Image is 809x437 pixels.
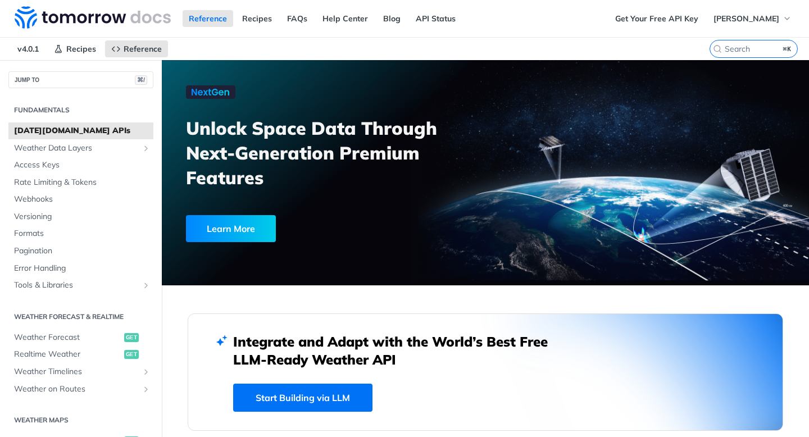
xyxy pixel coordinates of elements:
[8,243,153,260] a: Pagination
[14,143,139,154] span: Weather Data Layers
[11,40,45,57] span: v4.0.1
[48,40,102,57] a: Recipes
[8,105,153,115] h2: Fundamentals
[15,6,171,29] img: Tomorrow.io Weather API Docs
[124,333,139,342] span: get
[142,367,151,376] button: Show subpages for Weather Timelines
[14,366,139,377] span: Weather Timelines
[8,329,153,346] a: Weather Forecastget
[66,44,96,54] span: Recipes
[8,191,153,208] a: Webhooks
[186,116,498,190] h3: Unlock Space Data Through Next-Generation Premium Features
[8,363,153,380] a: Weather TimelinesShow subpages for Weather Timelines
[183,10,233,27] a: Reference
[8,122,153,139] a: [DATE][DOMAIN_NAME] APIs
[236,10,278,27] a: Recipes
[410,10,462,27] a: API Status
[609,10,705,27] a: Get Your Free API Key
[14,211,151,222] span: Versioning
[14,263,151,274] span: Error Handling
[105,40,168,57] a: Reference
[8,260,153,277] a: Error Handling
[14,160,151,171] span: Access Keys
[8,71,153,88] button: JUMP TO⌘/
[233,333,565,368] h2: Integrate and Adapt with the World’s Best Free LLM-Ready Weather API
[713,44,722,53] svg: Search
[142,281,151,290] button: Show subpages for Tools & Libraries
[186,215,435,242] a: Learn More
[8,174,153,191] a: Rate Limiting & Tokens
[316,10,374,27] a: Help Center
[14,245,151,257] span: Pagination
[124,44,162,54] span: Reference
[135,75,147,85] span: ⌘/
[14,349,121,360] span: Realtime Weather
[124,350,139,359] span: get
[713,13,779,24] span: [PERSON_NAME]
[142,144,151,153] button: Show subpages for Weather Data Layers
[14,332,121,343] span: Weather Forecast
[377,10,407,27] a: Blog
[281,10,313,27] a: FAQs
[8,312,153,322] h2: Weather Forecast & realtime
[8,277,153,294] a: Tools & LibrariesShow subpages for Tools & Libraries
[14,177,151,188] span: Rate Limiting & Tokens
[8,381,153,398] a: Weather on RoutesShow subpages for Weather on Routes
[8,346,153,363] a: Realtime Weatherget
[142,385,151,394] button: Show subpages for Weather on Routes
[14,280,139,291] span: Tools & Libraries
[707,10,798,27] button: [PERSON_NAME]
[14,384,139,395] span: Weather on Routes
[186,85,235,99] img: NextGen
[233,384,372,412] a: Start Building via LLM
[186,215,276,242] div: Learn More
[14,125,151,136] span: [DATE][DOMAIN_NAME] APIs
[8,157,153,174] a: Access Keys
[14,194,151,205] span: Webhooks
[8,225,153,242] a: Formats
[8,208,153,225] a: Versioning
[8,415,153,425] h2: Weather Maps
[780,43,794,54] kbd: ⌘K
[14,228,151,239] span: Formats
[8,140,153,157] a: Weather Data LayersShow subpages for Weather Data Layers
